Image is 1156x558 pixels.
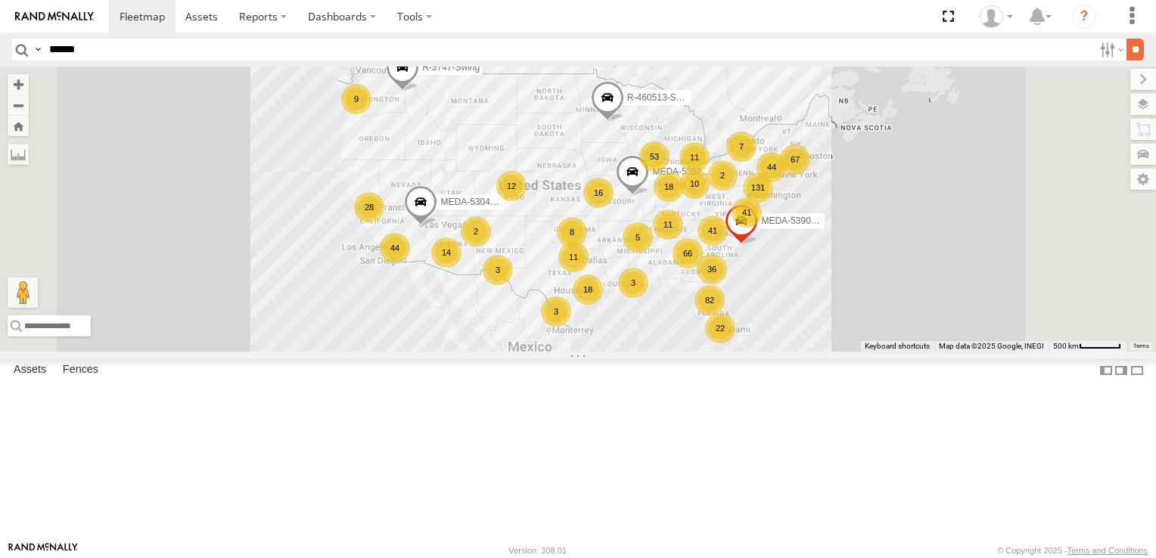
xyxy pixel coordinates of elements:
label: Hide Summary Table [1130,359,1145,381]
label: Search Query [32,39,44,60]
label: Dock Summary Table to the Left [1099,359,1114,381]
span: MEDA-535204-Roll [652,166,730,177]
span: Map data ©2025 Google, INEGI [939,342,1044,350]
button: Zoom in [8,74,29,95]
a: Terms and Conditions [1067,546,1148,555]
div: © Copyright 2025 - [997,546,1148,555]
label: Map Settings [1130,169,1156,190]
span: R-3747-Swing [422,61,480,72]
div: 9 [341,84,371,114]
a: Visit our Website [8,543,78,558]
label: Measure [8,144,29,165]
div: 7 [726,132,757,162]
img: rand-logo.svg [15,11,94,22]
div: 3 [618,268,648,298]
div: 28 [354,192,384,222]
button: Map Scale: 500 km per 52 pixels [1049,341,1126,352]
div: 11 [558,242,589,272]
button: Drag Pegman onto the map to open Street View [8,277,38,308]
i: ? [1072,5,1096,29]
div: 41 [732,197,762,228]
div: 53 [639,141,670,172]
div: 2 [461,216,491,246]
div: 11 [653,209,683,240]
div: 82 [695,285,725,315]
span: MEDA-539001-Roll [761,215,839,226]
label: Assets [6,360,54,381]
span: R-460513-Swing [627,92,695,103]
div: 18 [573,274,603,305]
div: 5 [623,222,653,253]
label: Fences [55,360,106,381]
div: 44 [380,233,410,263]
div: 67 [780,144,810,175]
div: 18 [654,172,684,202]
div: 66 [673,238,703,268]
button: Keyboard shortcuts [865,341,930,352]
div: 16 [583,178,614,208]
div: 3 [541,296,571,327]
label: Dock Summary Table to the Right [1114,359,1129,381]
div: 10 [679,169,710,199]
div: 44 [757,152,787,182]
div: 3 [483,255,513,285]
span: 500 km [1053,342,1079,350]
div: 131 [743,172,773,203]
div: 14 [431,237,461,268]
div: 8 [557,217,587,247]
button: Zoom Home [8,116,29,136]
div: 41 [698,215,728,246]
span: MEDA-530413-Swing [440,196,527,206]
div: 22 [705,313,735,343]
div: Version: 308.01 [509,546,567,555]
label: Search Filter Options [1094,39,1126,60]
div: Jennifer Albro [974,5,1018,28]
div: 2 [707,160,738,191]
div: 12 [496,171,527,201]
div: 36 [697,254,727,284]
a: Terms (opens in new tab) [1133,343,1149,349]
div: 11 [679,142,710,172]
button: Zoom out [8,95,29,116]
